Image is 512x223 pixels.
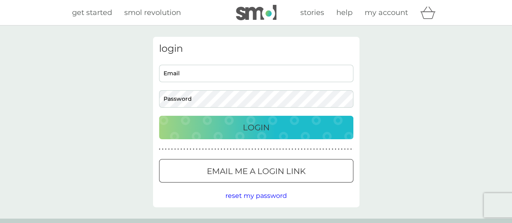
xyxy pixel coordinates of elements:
[325,147,327,151] p: ●
[276,147,278,151] p: ●
[313,147,315,151] p: ●
[227,147,228,151] p: ●
[245,147,247,151] p: ●
[171,147,173,151] p: ●
[211,147,213,151] p: ●
[336,7,353,19] a: help
[236,5,276,20] img: smol
[264,147,266,151] p: ●
[72,8,112,17] span: get started
[159,116,353,139] button: Login
[420,4,440,21] div: basket
[273,147,275,151] p: ●
[208,147,210,151] p: ●
[159,159,353,183] button: Email me a login link
[347,147,349,151] p: ●
[301,147,302,151] p: ●
[165,147,167,151] p: ●
[242,147,244,151] p: ●
[181,147,182,151] p: ●
[225,191,287,201] button: reset my password
[190,147,191,151] p: ●
[224,147,225,151] p: ●
[261,147,262,151] p: ●
[199,147,201,151] p: ●
[174,147,176,151] p: ●
[336,8,353,17] span: help
[319,147,321,151] p: ●
[249,147,250,151] p: ●
[193,147,194,151] p: ●
[316,147,318,151] p: ●
[344,147,346,151] p: ●
[310,147,312,151] p: ●
[230,147,232,151] p: ●
[300,8,324,17] span: stories
[202,147,204,151] p: ●
[285,147,287,151] p: ●
[304,147,306,151] p: ●
[207,165,306,178] p: Email me a login link
[338,147,340,151] p: ●
[291,147,293,151] p: ●
[298,147,300,151] p: ●
[258,147,259,151] p: ●
[283,147,284,151] p: ●
[159,147,161,151] p: ●
[341,147,342,151] p: ●
[365,8,408,17] span: my account
[267,147,268,151] p: ●
[233,147,235,151] p: ●
[335,147,336,151] p: ●
[255,147,256,151] p: ●
[225,192,287,200] span: reset my password
[159,43,353,55] h3: login
[307,147,309,151] p: ●
[332,147,334,151] p: ●
[162,147,164,151] p: ●
[221,147,222,151] p: ●
[270,147,272,151] p: ●
[329,147,330,151] p: ●
[124,8,181,17] span: smol revolution
[72,7,112,19] a: get started
[350,147,352,151] p: ●
[279,147,281,151] p: ●
[289,147,290,151] p: ●
[124,7,181,19] a: smol revolution
[243,121,270,134] p: Login
[168,147,170,151] p: ●
[215,147,216,151] p: ●
[217,147,219,151] p: ●
[323,147,324,151] p: ●
[177,147,179,151] p: ●
[300,7,324,19] a: stories
[205,147,207,151] p: ●
[251,147,253,151] p: ●
[239,147,241,151] p: ●
[187,147,188,151] p: ●
[184,147,185,151] p: ●
[196,147,198,151] p: ●
[236,147,238,151] p: ●
[365,7,408,19] a: my account
[295,147,296,151] p: ●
